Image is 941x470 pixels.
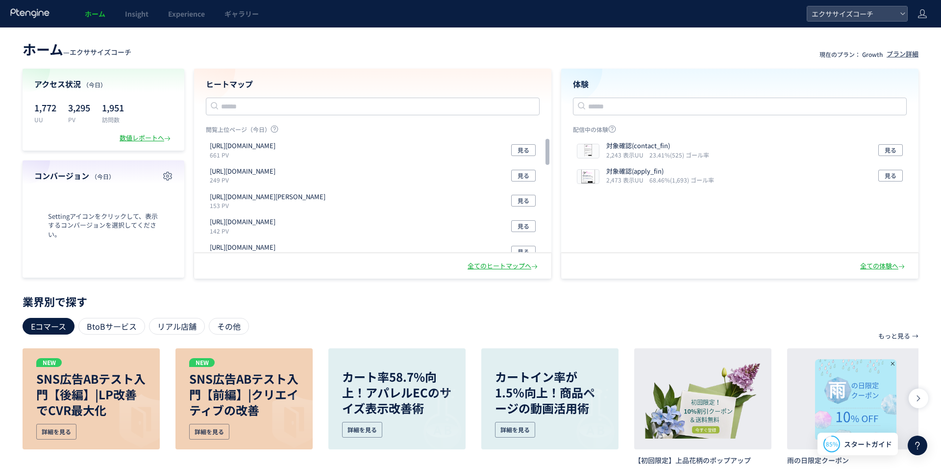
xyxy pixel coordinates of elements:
[68,100,90,115] p: 3,295
[557,388,619,449] img: image
[518,246,529,258] span: 見る
[99,388,160,449] img: image
[495,422,535,438] div: 詳細を見る
[518,195,529,207] span: 見る
[649,176,714,184] i: 68.46%(1,693) ゴール率
[342,422,382,438] div: 詳細を見る
[210,151,279,159] p: 661 PV
[36,424,76,440] div: 詳細を見る
[860,261,907,271] div: 全ての体験へ
[210,217,275,227] p: https://exercisecoach.co.jp/column/53672
[912,328,918,344] p: →
[36,358,62,367] p: NEW
[34,115,56,124] p: UU
[887,50,918,59] div: プラン詳細
[189,424,229,440] div: 詳細を見る
[649,151,709,159] i: 23.41%(525) ゴール率
[511,246,536,258] button: 見る
[125,9,149,19] span: Insight
[468,261,540,271] div: 全てのヒートマップへ
[885,170,896,182] span: 見る
[573,125,907,137] p: 配信中の体験
[189,358,215,367] p: NEW
[210,176,279,184] p: 249 PV
[34,170,173,182] h4: コンバージョン
[36,371,146,418] p: SNS広告ABテスト入門【後編】|LP改善でCVR最大化
[23,298,918,304] p: 業界別で探す
[787,455,924,465] h3: 雨の日限定クーポン
[83,80,106,89] span: （今日）
[224,9,259,19] span: ギャラリー
[209,318,249,335] div: その他
[251,388,313,449] img: image
[34,100,56,115] p: 1,772
[826,440,838,448] span: 85%
[342,369,452,416] p: カート率58.7%向上！アパレルECのサイズ表示改善術
[878,170,903,182] button: 見る
[70,47,131,57] span: エクササイズコーチ
[606,141,705,151] p: 対象確認(contact_fin)
[23,318,74,335] div: Eコマース
[885,144,896,156] span: 見る
[511,220,536,232] button: 見る
[102,115,124,124] p: 訪問数
[606,176,647,184] i: 2,473 表示UU
[78,318,145,335] div: BtoBサービス
[210,227,279,235] p: 142 PV
[518,220,529,232] span: 見る
[149,318,205,335] div: リアル店舗
[210,201,329,209] p: 153 PV
[120,133,173,143] div: 数値レポートへ
[91,172,115,181] span: （今日）
[34,78,173,90] h4: アクセス状況
[404,388,466,449] img: image
[102,100,124,115] p: 1,951
[573,78,907,90] h4: 体験
[511,195,536,207] button: 見る
[85,9,105,19] span: ホーム
[577,144,599,158] img: 0de609a69396425248617afdb2a8d67e1722504338188.png
[878,328,910,344] p: もっと見る
[210,252,279,261] p: 88 PV
[189,371,299,418] p: SNS広告ABテスト入門【前編】|クリエイティブの改善
[518,144,529,156] span: 見る
[606,167,710,176] p: 対象確認(apply_fin)
[68,115,90,124] p: PV
[606,151,647,159] i: 2,243 表示UU
[819,50,883,58] p: 現在のプラン： Growth
[210,192,325,202] p: https://shapes-international.co.jp/hain-pilates
[809,6,896,21] span: エクササイズコーチ
[210,141,275,151] p: https://exercisecoach.co.jp/lp5
[511,144,536,156] button: 見る
[168,9,205,19] span: Experience
[634,455,771,465] h3: 【初回限定】上品花柄のポップアップ
[495,369,605,416] p: カートイン率が1.5％向上！商品ページの動画活用術
[577,170,599,183] img: 510b07899b16470ee8140da9b665b1571721111989863.png
[210,167,275,176] p: https://shapes-international.co.jp/home/cam11
[23,39,63,59] span: ホーム
[206,125,540,137] p: 閲覧上位ページ（今日）
[511,170,536,182] button: 見る
[844,439,892,449] span: スタートガイド
[210,243,275,252] p: https://exercisecoach.co.jp/apply
[206,78,540,90] h4: ヒートマップ
[878,144,903,156] button: 見る
[23,39,131,59] div: —
[34,212,173,239] span: Settingアイコンをクリックして、表示するコンバージョンを選択してください。
[518,170,529,182] span: 見る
